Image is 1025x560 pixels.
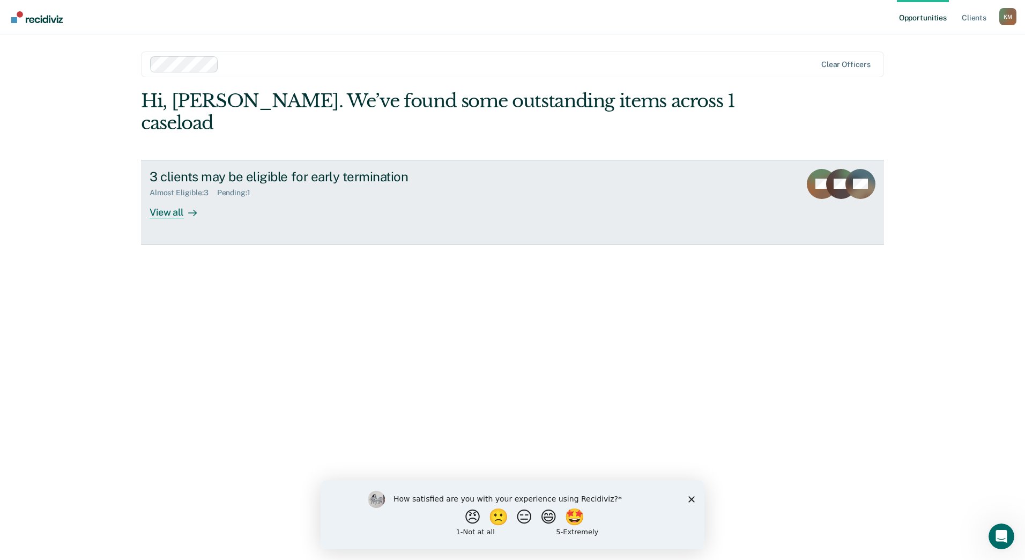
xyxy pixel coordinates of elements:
div: 3 clients may be eligible for early termination [150,169,526,185]
div: Pending : 1 [217,188,259,197]
button: Profile dropdown button [999,8,1016,25]
div: K M [999,8,1016,25]
div: Hi, [PERSON_NAME]. We’ve found some outstanding items across 1 caseload [141,90,736,134]
div: Clear officers [821,60,871,69]
iframe: Intercom live chat [989,524,1014,549]
div: Almost Eligible : 3 [150,188,217,197]
iframe: Survey by Kim from Recidiviz [321,480,704,549]
div: View all [150,197,210,218]
a: 3 clients may be eligible for early terminationAlmost Eligible:3Pending:1View all [141,160,884,245]
img: Recidiviz [11,11,63,23]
